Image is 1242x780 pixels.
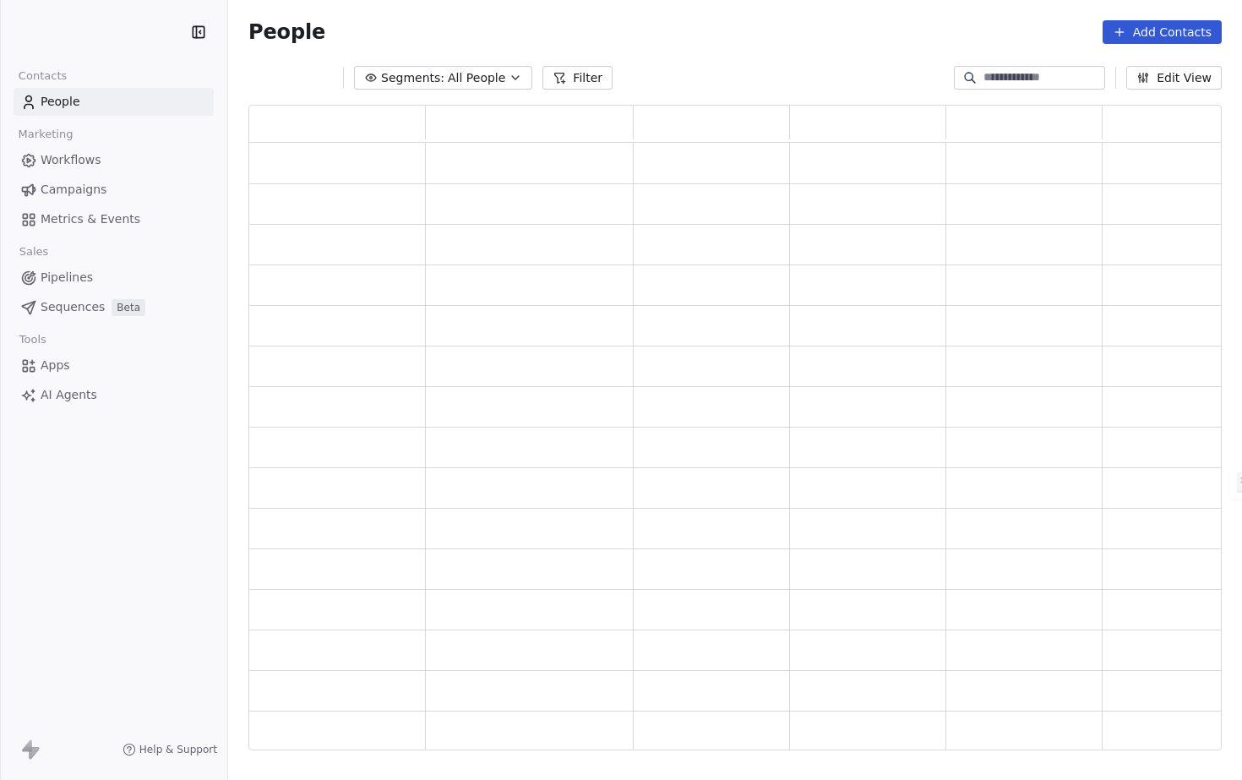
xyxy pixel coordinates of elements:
a: Workflows [14,146,214,174]
a: Campaigns [14,176,214,204]
a: AI Agents [14,381,214,409]
span: People [41,93,80,111]
span: People [248,19,325,45]
a: SequencesBeta [14,293,214,321]
a: Apps [14,352,214,379]
span: Beta [112,299,145,316]
span: Workflows [41,151,101,169]
span: AI Agents [41,386,97,404]
span: All People [448,69,505,87]
a: Pipelines [14,264,214,292]
span: Campaigns [41,181,106,199]
span: Sales [12,239,56,265]
span: Segments: [381,69,444,87]
button: Edit View [1126,66,1222,90]
a: Help & Support [123,743,217,756]
span: Apps [41,357,70,374]
a: People [14,88,214,116]
span: Help & Support [139,743,217,756]
span: Sequences [41,298,105,316]
a: Metrics & Events [14,205,214,233]
button: Add Contacts [1103,20,1222,44]
span: Tools [12,327,53,352]
span: Pipelines [41,269,93,286]
button: Filter [542,66,613,90]
span: Marketing [11,122,80,147]
span: Metrics & Events [41,210,140,228]
span: Contacts [11,63,74,89]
